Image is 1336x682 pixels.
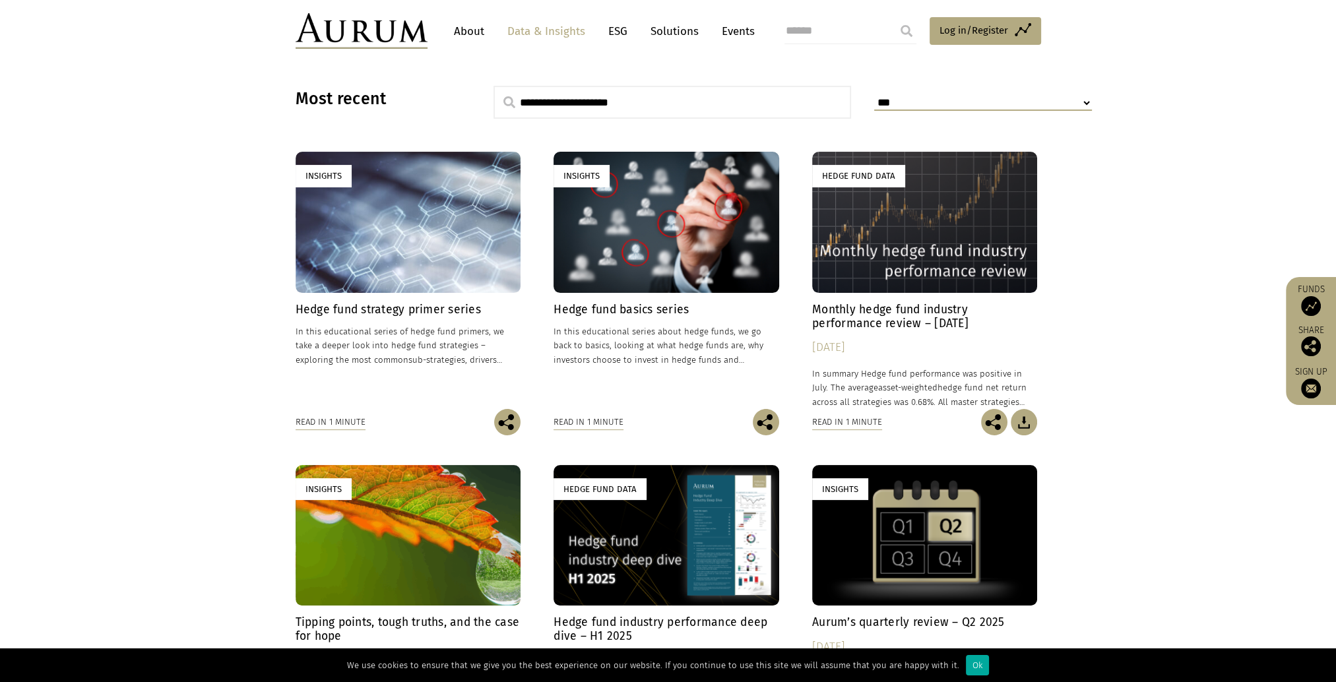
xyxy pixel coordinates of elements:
[715,19,755,44] a: Events
[554,325,779,366] p: In this educational series about hedge funds, we go back to basics, looking at what hedge funds a...
[296,165,352,187] div: Insights
[1292,284,1329,316] a: Funds
[893,18,920,44] input: Submit
[408,355,465,365] span: sub-strategies
[981,409,1007,435] img: Share this post
[296,303,521,317] h4: Hedge fund strategy primer series
[812,478,868,500] div: Insights
[930,17,1041,45] a: Log in/Register
[1292,326,1329,356] div: Share
[966,655,989,675] div: Ok
[602,19,634,44] a: ESG
[878,383,938,392] span: asset-weighted
[812,165,905,187] div: Hedge Fund Data
[447,19,491,44] a: About
[554,615,779,643] h4: Hedge fund industry performance deep dive – H1 2025
[812,638,1038,656] div: [DATE]
[501,19,592,44] a: Data & Insights
[1292,366,1329,398] a: Sign up
[554,152,779,408] a: Insights Hedge fund basics series In this educational series about hedge funds, we go back to bas...
[812,615,1038,629] h4: Aurum’s quarterly review – Q2 2025
[1301,336,1321,356] img: Share this post
[1011,409,1037,435] img: Download Article
[296,415,366,429] div: Read in 1 minute
[554,165,610,187] div: Insights
[939,22,1008,38] span: Log in/Register
[1301,379,1321,398] img: Sign up to our newsletter
[296,325,521,366] p: In this educational series of hedge fund primers, we take a deeper look into hedge fund strategie...
[812,338,1038,357] div: [DATE]
[296,615,521,643] h4: Tipping points, tough truths, and the case for hope
[812,152,1038,408] a: Hedge Fund Data Monthly hedge fund industry performance review – [DATE] [DATE] In summary Hedge f...
[644,19,705,44] a: Solutions
[296,89,461,109] h3: Most recent
[494,409,521,435] img: Share this post
[1301,296,1321,316] img: Access Funds
[812,303,1038,330] h4: Monthly hedge fund industry performance review – [DATE]
[296,152,521,408] a: Insights Hedge fund strategy primer series In this educational series of hedge fund primers, we t...
[503,96,515,108] img: search.svg
[812,415,882,429] div: Read in 1 minute
[554,303,779,317] h4: Hedge fund basics series
[554,415,623,429] div: Read in 1 minute
[296,13,428,49] img: Aurum
[296,478,352,500] div: Insights
[753,409,779,435] img: Share this post
[554,478,647,500] div: Hedge Fund Data
[812,367,1038,408] p: In summary Hedge fund performance was positive in July. The average hedge fund net return across ...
